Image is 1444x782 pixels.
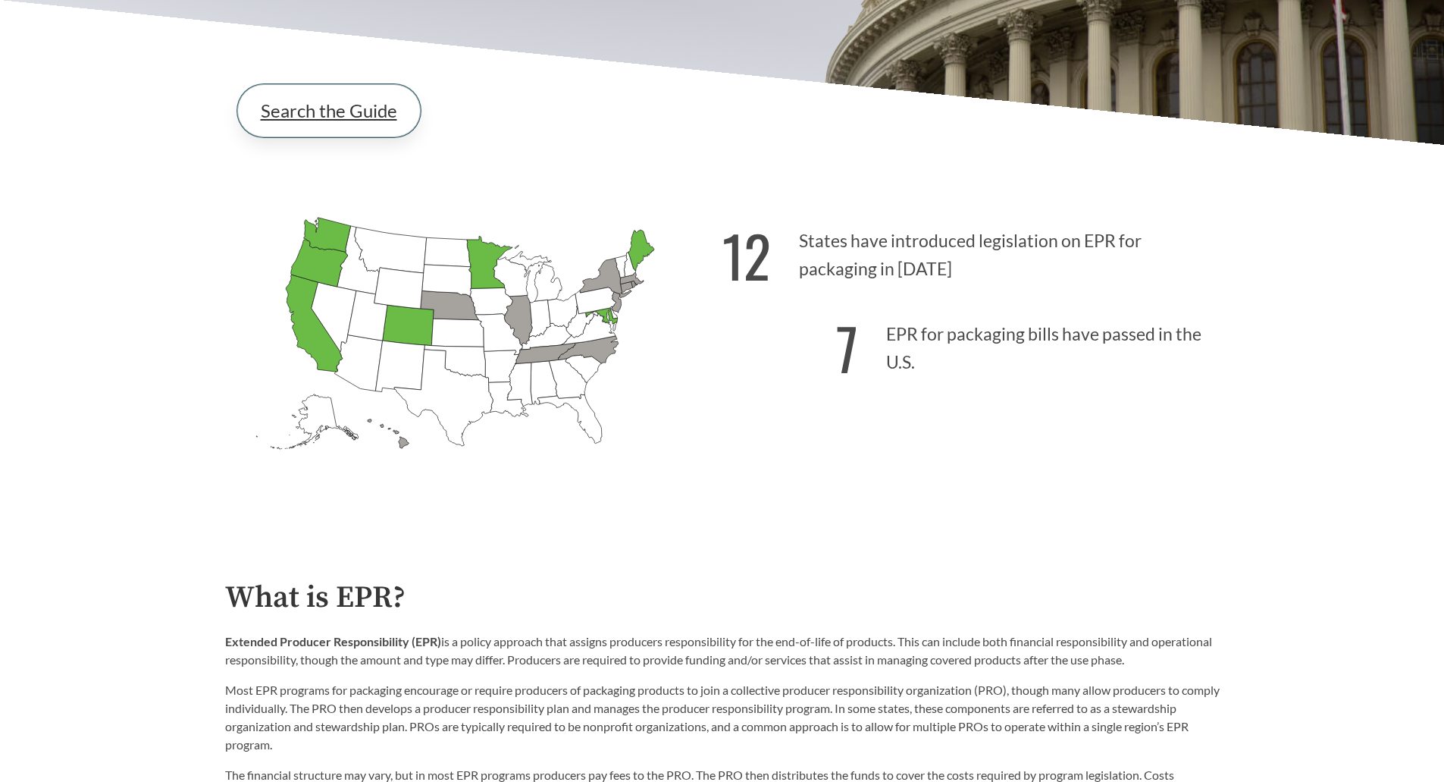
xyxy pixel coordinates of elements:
strong: 7 [836,306,858,390]
p: Most EPR programs for packaging encourage or require producers of packaging products to join a co... [225,681,1220,754]
h2: What is EPR? [225,581,1220,615]
p: States have introduced legislation on EPR for packaging in [DATE] [722,204,1220,297]
a: Search the Guide [237,84,421,137]
strong: Extended Producer Responsibility (EPR) [225,634,441,649]
strong: 12 [722,213,771,297]
p: EPR for packaging bills have passed in the U.S. [722,297,1220,391]
p: is a policy approach that assigns producers responsibility for the end-of-life of products. This ... [225,633,1220,669]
